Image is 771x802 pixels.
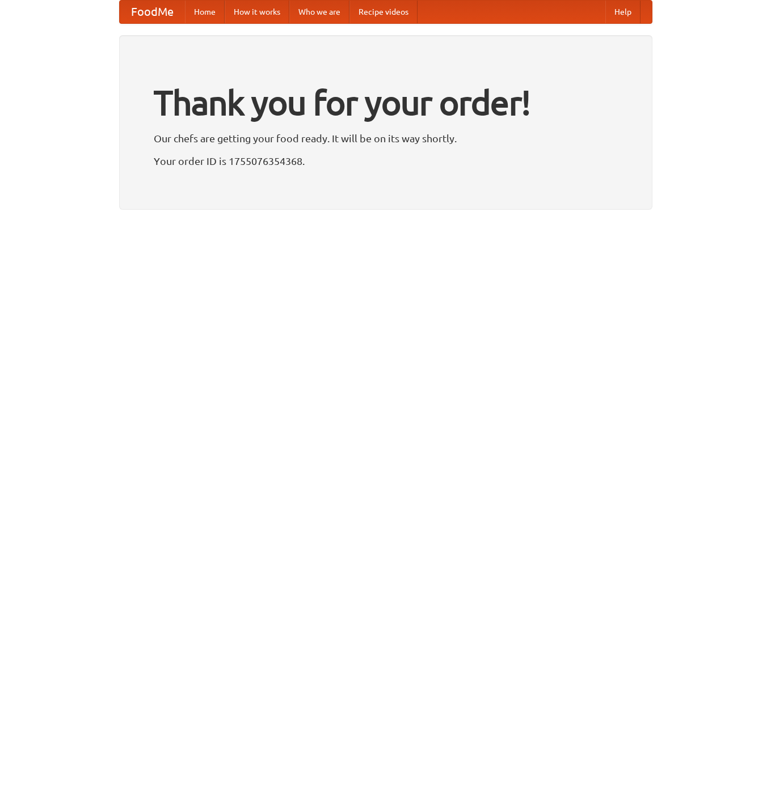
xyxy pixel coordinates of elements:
p: Our chefs are getting your food ready. It will be on its way shortly. [154,130,618,147]
a: Who we are [289,1,349,23]
p: Your order ID is 1755076354368. [154,152,618,169]
a: How it works [225,1,289,23]
a: Home [185,1,225,23]
a: FoodMe [120,1,185,23]
a: Recipe videos [349,1,418,23]
a: Help [605,1,641,23]
h1: Thank you for your order! [154,75,618,130]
